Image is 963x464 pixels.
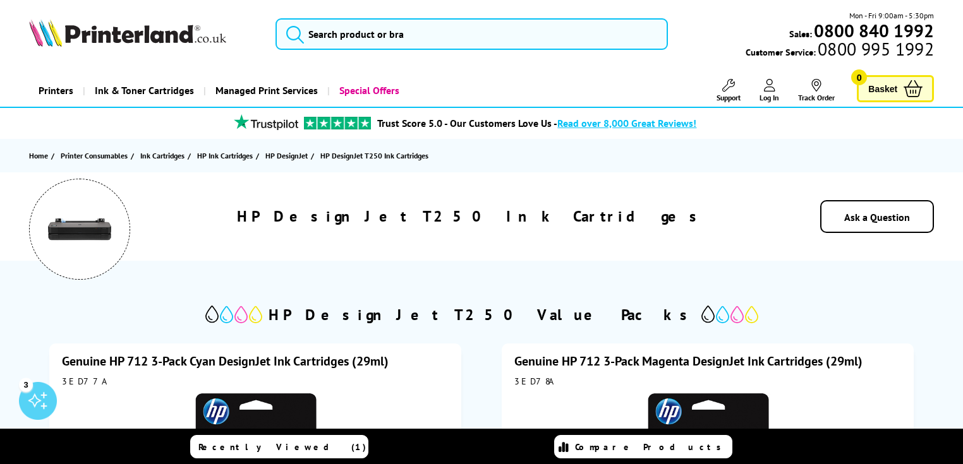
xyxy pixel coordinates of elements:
input: Search product or bra [276,18,668,50]
a: Track Order [798,79,835,102]
a: Printer Consumables [61,149,131,162]
a: Log In [760,79,779,102]
div: 3ED78A [514,376,901,387]
a: Managed Print Services [203,74,327,107]
a: Trust Score 5.0 - Our Customers Love Us -Read over 8,000 Great Reviews! [377,117,696,129]
span: Customer Service: [746,43,934,58]
a: Printers [29,74,83,107]
img: HP DesignJet T250 Large Format Printer Ink Cartridges [48,198,111,261]
span: Printer Consumables [61,149,128,162]
span: Support [717,93,741,102]
a: Home [29,149,51,162]
span: 0 [851,69,867,85]
span: Ink & Toner Cartridges [95,74,194,107]
a: Compare Products [554,435,732,458]
span: 0800 995 1992 [816,43,934,55]
span: Basket [868,80,897,97]
span: Read over 8,000 Great Reviews! [557,117,696,129]
img: trustpilot rating [304,117,371,129]
span: Compare Products [575,441,728,453]
a: Support [717,79,741,102]
div: 3ED77A [62,376,449,387]
a: Recently Viewed (1) [190,435,368,458]
b: 0800 840 1992 [814,19,934,42]
a: 0800 840 1992 [812,25,934,37]
span: Recently Viewed (1) [198,441,366,453]
a: Ink Cartridges [140,149,188,162]
span: Mon - Fri 9:00am - 5:30pm [849,9,934,21]
a: HP Ink Cartridges [197,149,256,162]
a: HP DesignJet [265,149,311,162]
span: HP DesignJet [265,149,308,162]
a: Ink & Toner Cartridges [83,74,203,107]
a: Special Offers [327,74,409,107]
span: Log In [760,93,779,102]
h1: HP DesignJet T250 Ink Cartridges [237,206,705,226]
a: Ask a Question [844,211,910,223]
a: Genuine HP 712 3-Pack Cyan DesignJet Ink Cartridges (29ml) [62,353,389,369]
span: Sales: [789,28,812,40]
img: trustpilot rating [228,114,304,130]
span: Ink Cartridges [140,149,185,162]
h2: HP DesignJet T250 Value Packs [269,305,695,324]
span: HP Ink Cartridges [197,149,253,162]
span: HP DesignJet T250 Ink Cartridges [320,151,428,160]
a: Basket 0 [857,75,934,102]
a: Genuine HP 712 3-Pack Magenta DesignJet Ink Cartridges (29ml) [514,353,863,369]
div: 3 [19,378,33,391]
a: Printerland Logo [29,19,260,49]
img: Printerland Logo [29,19,226,47]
